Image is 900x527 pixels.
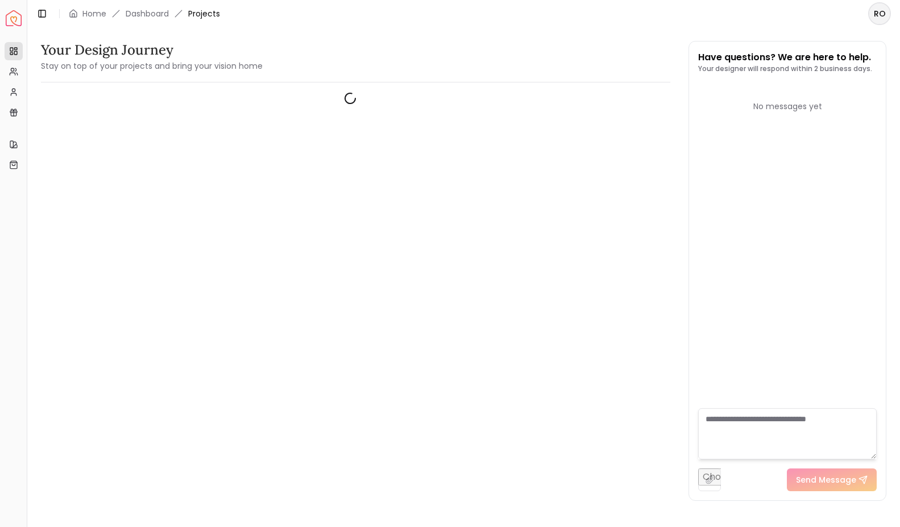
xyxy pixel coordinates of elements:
span: RO [869,3,890,24]
img: Spacejoy Logo [6,10,22,26]
a: Dashboard [126,8,169,19]
p: Have questions? We are here to help. [698,51,872,64]
h3: Your Design Journey [41,41,263,59]
small: Stay on top of your projects and bring your vision home [41,60,263,72]
button: RO [868,2,891,25]
a: Home [82,8,106,19]
span: Projects [188,8,220,19]
p: Your designer will respond within 2 business days. [698,64,872,73]
div: No messages yet [698,101,877,112]
a: Spacejoy [6,10,22,26]
nav: breadcrumb [69,8,220,19]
